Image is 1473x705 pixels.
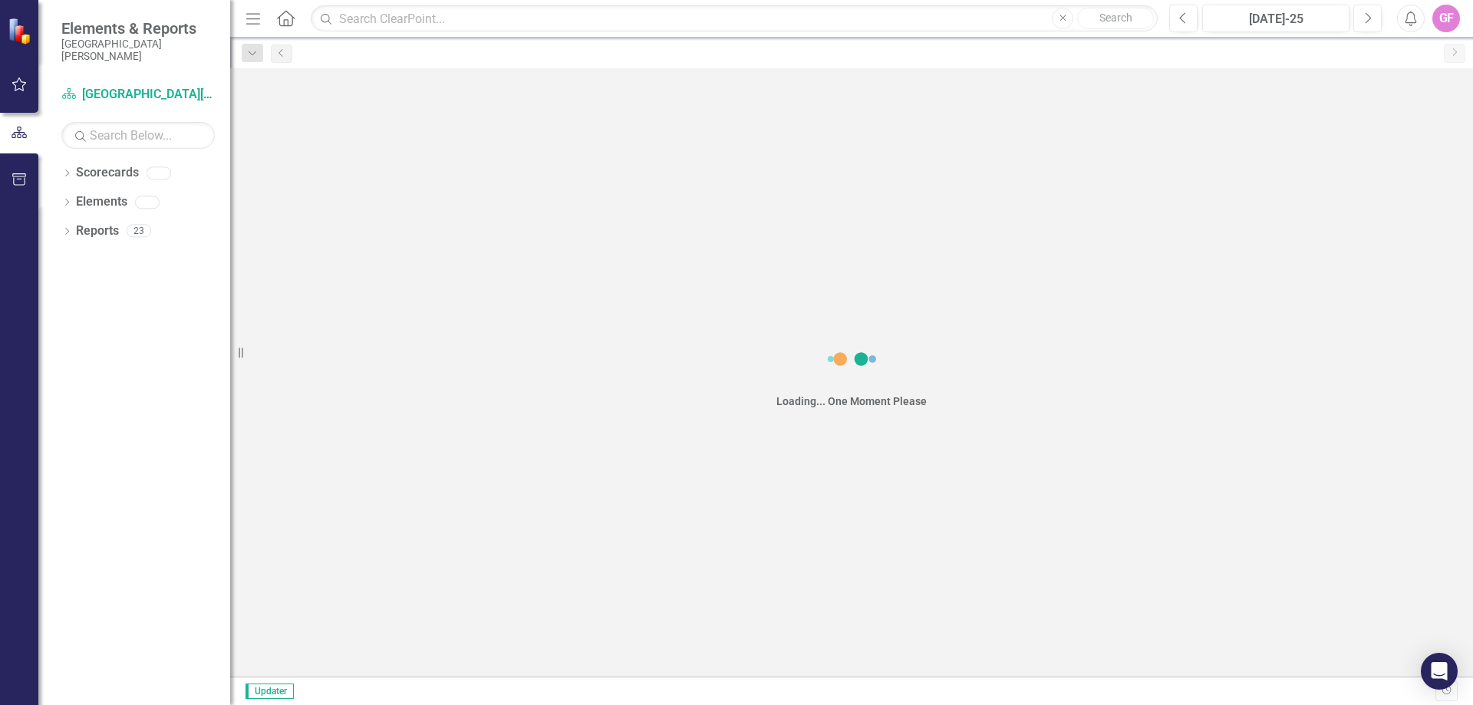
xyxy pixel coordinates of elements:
[61,19,215,38] span: Elements & Reports
[311,5,1158,32] input: Search ClearPoint...
[61,38,215,63] small: [GEOGRAPHIC_DATA][PERSON_NAME]
[1208,10,1344,28] div: [DATE]-25
[776,394,927,409] div: Loading... One Moment Please
[61,122,215,149] input: Search Below...
[76,222,119,240] a: Reports
[1099,12,1132,24] span: Search
[76,164,139,182] a: Scorecards
[1202,5,1349,32] button: [DATE]-25
[245,684,294,699] span: Updater
[127,225,151,238] div: 23
[8,17,35,44] img: ClearPoint Strategy
[1077,8,1154,29] button: Search
[1432,5,1460,32] button: GF
[1421,653,1458,690] div: Open Intercom Messenger
[76,193,127,211] a: Elements
[61,86,215,104] a: [GEOGRAPHIC_DATA][PERSON_NAME]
